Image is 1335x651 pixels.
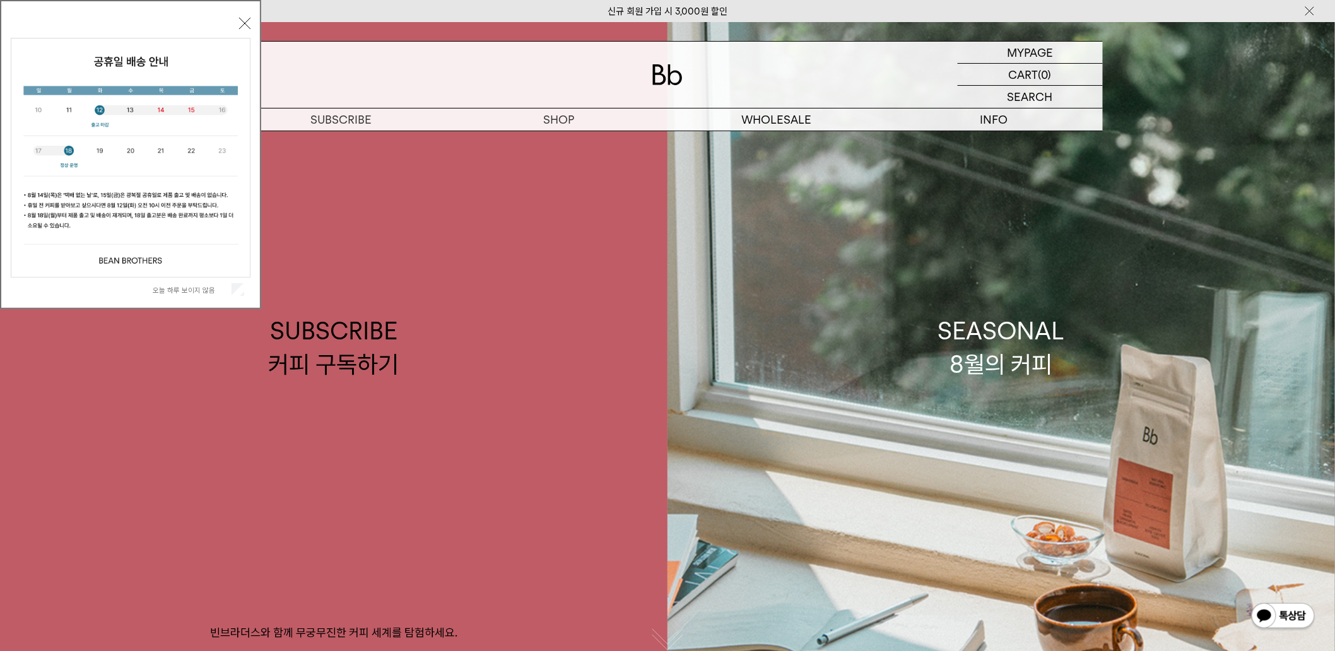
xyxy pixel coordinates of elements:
[1009,64,1038,85] p: CART
[269,314,399,381] div: SUBSCRIBE 커피 구독하기
[885,108,1103,131] p: INFO
[153,286,229,295] label: 오늘 하루 보이지 않음
[958,42,1103,64] a: MYPAGE
[938,314,1065,381] div: SEASONAL 8월의 커피
[667,108,885,131] p: WHOLESALE
[652,64,683,85] img: 로고
[958,64,1103,86] a: CART (0)
[1038,64,1052,85] p: (0)
[232,108,450,131] a: SUBSCRIBE
[608,6,727,17] a: 신규 회원 가입 시 3,000원 할인
[239,18,250,29] button: 닫기
[450,108,667,131] a: SHOP
[1250,602,1316,632] img: 카카오톡 채널 1:1 채팅 버튼
[11,38,250,277] img: cb63d4bbb2e6550c365f227fdc69b27f_113810.jpg
[1008,86,1053,108] p: SEARCH
[1008,42,1054,63] p: MYPAGE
